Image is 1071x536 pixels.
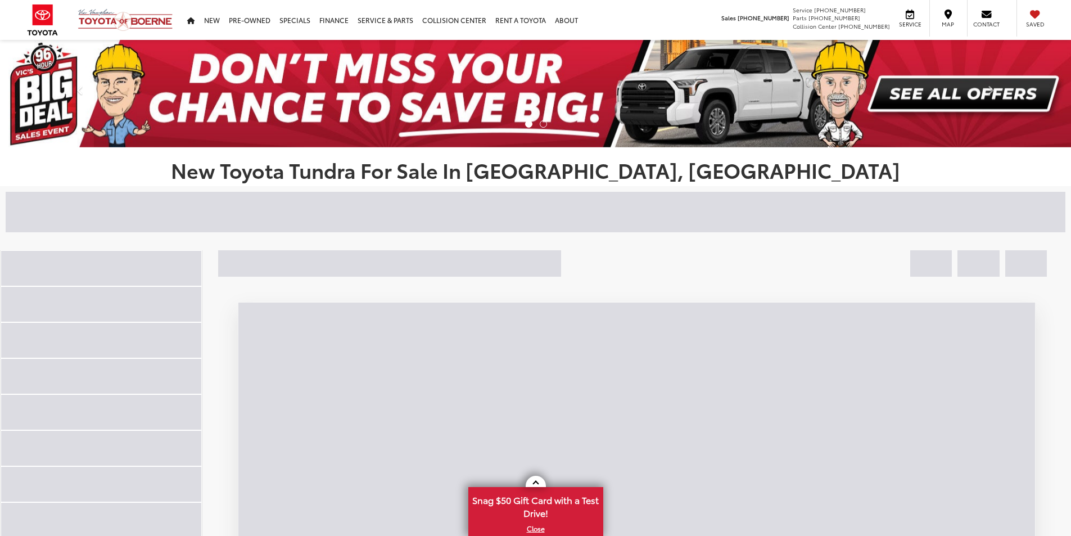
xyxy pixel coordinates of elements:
[793,22,837,30] span: Collision Center
[973,20,1000,28] span: Contact
[897,20,923,28] span: Service
[808,13,860,22] span: [PHONE_NUMBER]
[1023,20,1047,28] span: Saved
[936,20,960,28] span: Map
[738,13,789,22] span: [PHONE_NUMBER]
[838,22,890,30] span: [PHONE_NUMBER]
[469,488,602,523] span: Snag $50 Gift Card with a Test Drive!
[793,13,807,22] span: Parts
[814,6,866,14] span: [PHONE_NUMBER]
[793,6,812,14] span: Service
[78,8,173,31] img: Vic Vaughan Toyota of Boerne
[721,13,736,22] span: Sales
